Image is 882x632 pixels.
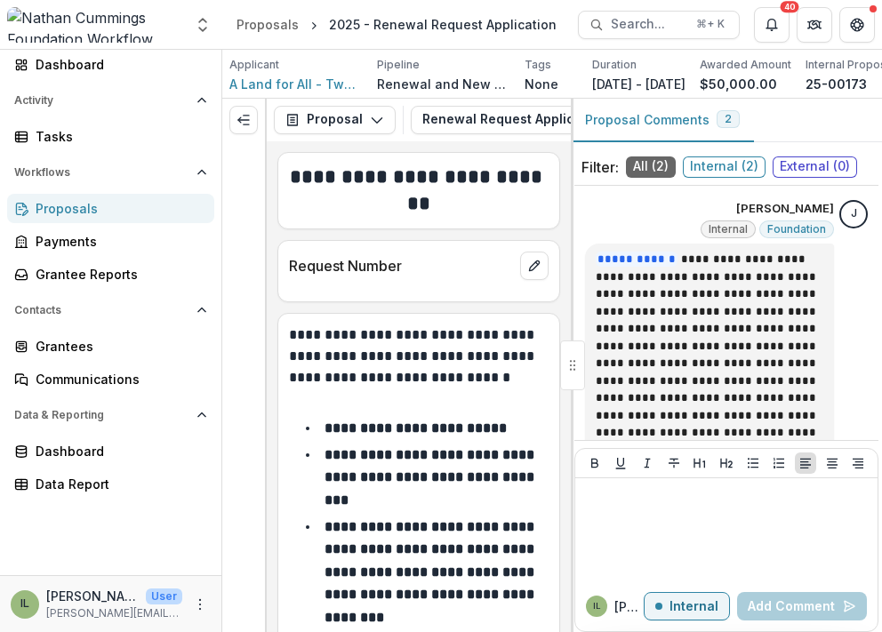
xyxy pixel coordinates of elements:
div: Janet [851,208,857,220]
div: Dashboard [36,55,200,74]
button: Align Right [847,452,869,474]
span: Data & Reporting [14,409,189,421]
div: Proposals [237,15,299,34]
button: Open Activity [7,86,214,115]
p: [PERSON_NAME] [736,200,834,218]
button: Align Center [822,452,843,474]
button: Expand left [229,106,258,134]
p: Filter: [581,156,619,178]
span: Internal [709,223,748,236]
span: 2 [725,113,732,125]
p: None [525,75,558,93]
p: 25-00173 [806,75,867,93]
div: Grantee Reports [36,265,200,284]
p: Internal [670,599,718,614]
p: [PERSON_NAME][EMAIL_ADDRESS][PERSON_NAME][DOMAIN_NAME] [46,605,182,621]
a: Dashboard [7,50,214,79]
button: Italicize [637,452,658,474]
button: Renewal Request Application [411,106,662,134]
button: Strike [663,452,685,474]
div: Proposals [36,199,200,218]
a: A Land for All - Two States One Homeland [229,75,363,93]
a: Tasks [7,122,214,151]
button: Heading 2 [716,452,737,474]
p: User [146,588,182,604]
div: Payments [36,232,200,251]
div: Isaac Luria [20,598,29,610]
span: Workflows [14,166,189,179]
button: Partners [797,7,832,43]
button: Align Left [795,452,816,474]
div: Data Report [36,475,200,493]
button: Proposal Comments [571,99,754,142]
button: Bold [584,452,605,474]
span: Contacts [14,304,189,316]
div: 2025 - Renewal Request Application [329,15,557,34]
p: [DATE] - [DATE] [592,75,686,93]
a: Grantees [7,332,214,361]
div: 40 [781,1,799,13]
button: More [189,594,211,615]
button: Ordered List [768,452,790,474]
a: Proposals [7,194,214,223]
p: $50,000.00 [700,75,777,93]
button: Bullet List [742,452,764,474]
button: edit [520,252,549,280]
div: ⌘ + K [693,14,728,34]
a: Grantee Reports [7,260,214,289]
div: Communications [36,370,200,388]
p: Applicant [229,57,279,73]
p: Awarded Amount [700,57,791,73]
p: Request Number [289,255,513,276]
button: Open entity switcher [190,7,215,43]
a: Communications [7,364,214,394]
span: Search... [611,17,686,32]
p: Duration [592,57,637,73]
span: Activity [14,94,189,107]
a: Payments [7,227,214,256]
button: Open Contacts [7,296,214,324]
button: Search... [578,11,740,39]
div: Tasks [36,127,200,146]
span: Foundation [767,223,826,236]
a: Dashboard [7,436,214,466]
a: Proposals [229,12,306,37]
img: Nathan Cummings Foundation Workflow Sandbox logo [7,7,183,43]
button: Notifications [754,7,790,43]
p: [PERSON_NAME] [614,597,644,616]
div: Isaac Luria [593,602,601,611]
span: External ( 0 ) [773,156,857,178]
button: Internal [644,592,730,620]
p: Tags [525,57,551,73]
button: Open Data & Reporting [7,401,214,429]
button: Get Help [839,7,875,43]
button: Underline [610,452,631,474]
button: Proposal [274,106,396,134]
button: Heading 1 [689,452,710,474]
span: Internal ( 2 ) [683,156,766,178]
div: Grantees [36,337,200,356]
div: Dashboard [36,442,200,460]
p: Renewal and New Grants Pipeline [377,75,510,93]
button: Add Comment [737,592,867,620]
p: [PERSON_NAME] [46,587,139,605]
span: All ( 2 ) [626,156,676,178]
a: Data Report [7,469,214,499]
button: Open Workflows [7,158,214,187]
nav: breadcrumb [229,12,564,37]
p: Pipeline [377,57,420,73]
